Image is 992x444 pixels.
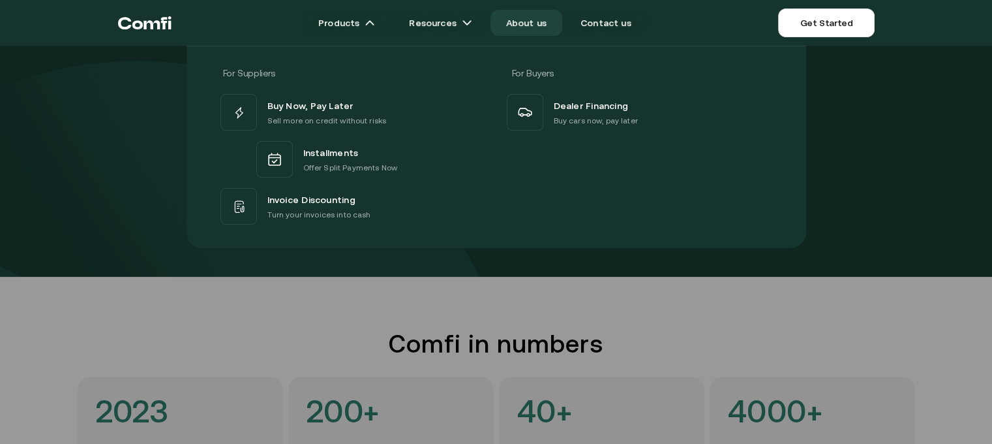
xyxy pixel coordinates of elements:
p: Buy cars now, pay later [554,114,638,127]
a: Contact us [565,10,647,36]
a: Productsarrow icons [303,10,391,36]
p: Sell more on credit without risks [267,114,387,127]
span: Installments [303,144,359,161]
a: Dealer FinancingBuy cars now, pay later [504,91,775,133]
img: arrow icons [462,18,472,28]
img: arrow icons [365,18,375,28]
span: For Buyers [512,68,554,78]
span: Dealer Financing [554,97,629,114]
a: Invoice DiscountingTurn your invoices into cash [218,185,488,227]
a: InstallmentsOffer Split Payments Now [218,133,488,185]
span: For Suppliers [223,68,275,78]
a: About us [490,10,562,36]
a: Buy Now, Pay LaterSell more on credit without risks [218,91,488,133]
span: Buy Now, Pay Later [267,97,353,114]
span: Invoice Discounting [267,191,355,208]
p: Turn your invoices into cash [267,208,371,221]
a: Get Started [778,8,874,37]
p: Offer Split Payments Now [303,161,397,174]
a: Resourcesarrow icons [393,10,487,36]
a: Return to the top of the Comfi home page [118,3,172,42]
